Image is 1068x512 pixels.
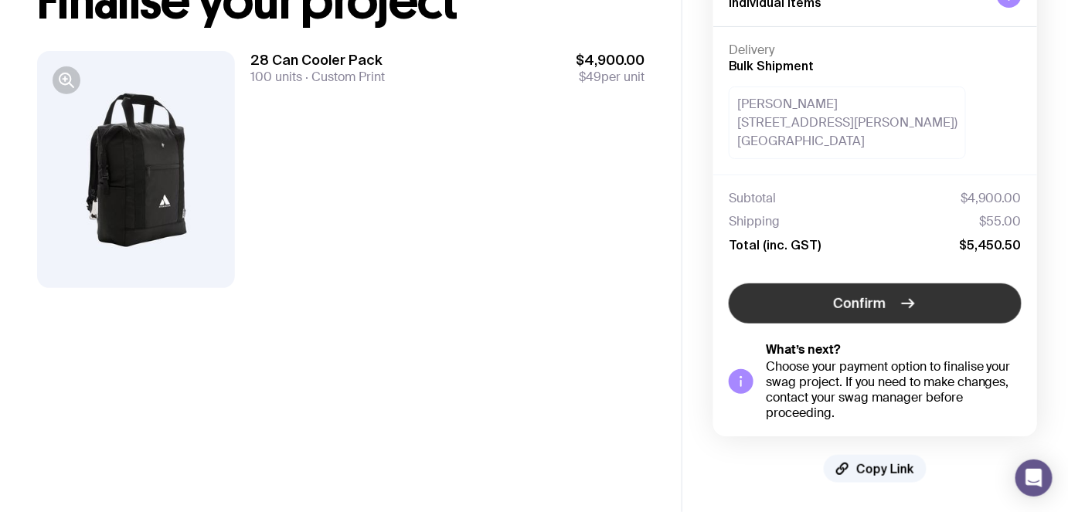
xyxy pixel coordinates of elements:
[729,283,1022,324] button: Confirm
[250,51,385,70] h3: 28 Can Cooler Pack
[824,455,927,483] button: Copy Link
[729,59,814,73] span: Bulk Shipment
[766,359,1022,421] div: Choose your payment option to finalise your swag project. If you need to make changes, contact yo...
[1015,459,1053,497] div: Open Intercom Messenger
[729,86,966,159] div: [PERSON_NAME] [STREET_ADDRESS][PERSON_NAME]) [GEOGRAPHIC_DATA]
[834,294,886,313] span: Confirm
[579,69,601,85] span: $49
[302,69,385,85] span: Custom Print
[729,237,821,253] span: Total (inc. GST)
[729,191,776,206] span: Subtotal
[961,191,1022,206] span: $4,900.00
[980,214,1022,229] span: $55.00
[766,342,1022,358] h5: What’s next?
[250,69,302,85] span: 100 units
[856,461,914,476] span: Copy Link
[729,214,780,229] span: Shipping
[576,51,645,70] span: $4,900.00
[959,237,1022,253] span: $5,450.50
[729,42,1022,58] h4: Delivery
[576,70,645,85] span: per unit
